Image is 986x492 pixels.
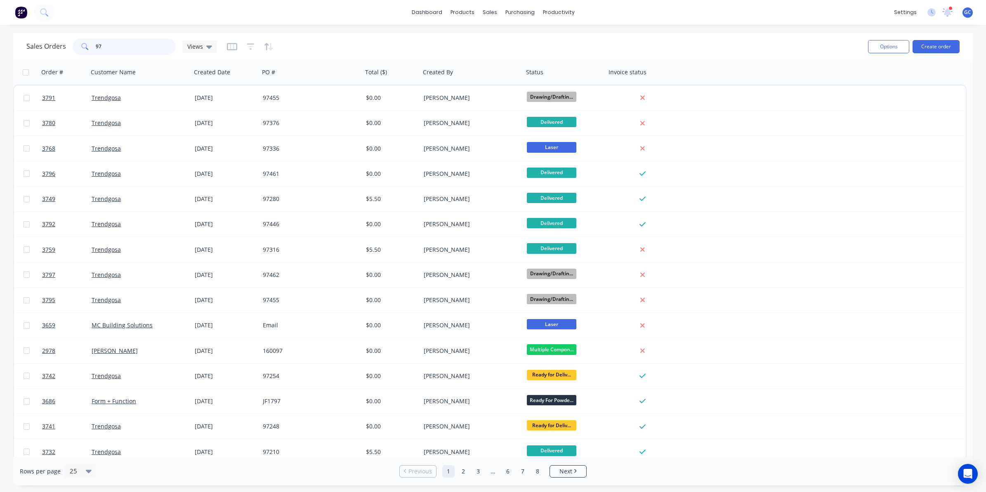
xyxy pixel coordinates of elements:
[263,144,354,153] div: 97336
[42,220,55,228] span: 3792
[263,94,354,102] div: 97455
[366,347,415,355] div: $0.00
[609,68,646,76] div: Invoice status
[424,422,515,430] div: [PERSON_NAME]
[527,395,576,405] span: Ready For Powde...
[92,195,121,203] a: Trendgosa
[527,370,576,380] span: Ready for Deliv...
[501,6,539,19] div: purchasing
[550,467,586,475] a: Next page
[42,422,55,430] span: 3741
[263,372,354,380] div: 97254
[92,321,153,329] a: MC Building Solutions
[263,397,354,405] div: JF1797
[195,422,256,430] div: [DATE]
[92,347,138,355] a: [PERSON_NAME]
[424,271,515,279] div: [PERSON_NAME]
[366,321,415,329] div: $0.00
[868,40,909,53] button: Options
[92,372,121,380] a: Trendgosa
[527,193,576,203] span: Delivered
[195,347,256,355] div: [DATE]
[366,144,415,153] div: $0.00
[424,220,515,228] div: [PERSON_NAME]
[527,319,576,329] span: Laser
[92,170,121,177] a: Trendgosa
[424,144,515,153] div: [PERSON_NAME]
[42,263,92,287] a: 3797
[263,448,354,456] div: 97210
[424,397,515,405] div: [PERSON_NAME]
[263,195,354,203] div: 97280
[42,170,55,178] span: 3796
[408,467,432,475] span: Previous
[92,94,121,102] a: Trendgosa
[446,6,479,19] div: products
[195,397,256,405] div: [DATE]
[42,313,92,338] a: 3659
[424,347,515,355] div: [PERSON_NAME]
[527,168,576,178] span: Delivered
[424,170,515,178] div: [PERSON_NAME]
[195,448,256,456] div: [DATE]
[195,296,256,304] div: [DATE]
[366,94,415,102] div: $0.00
[42,347,55,355] span: 2978
[366,448,415,456] div: $5.50
[424,246,515,254] div: [PERSON_NAME]
[42,111,92,135] a: 3780
[366,220,415,228] div: $0.00
[42,288,92,312] a: 3795
[92,422,121,430] a: Trendgosa
[527,243,576,253] span: Delivered
[92,448,121,456] a: Trendgosa
[263,271,354,279] div: 97462
[195,271,256,279] div: [DATE]
[472,465,484,478] a: Page 3
[92,119,121,127] a: Trendgosa
[42,195,55,203] span: 3749
[42,440,92,464] a: 3732
[424,321,515,329] div: [PERSON_NAME]
[195,94,256,102] div: [DATE]
[195,321,256,329] div: [DATE]
[15,6,27,19] img: Factory
[194,68,230,76] div: Created Date
[195,195,256,203] div: [DATE]
[890,6,921,19] div: settings
[42,161,92,186] a: 3796
[195,372,256,380] div: [DATE]
[92,296,121,304] a: Trendgosa
[527,269,576,279] span: Drawing/Draftin...
[424,296,515,304] div: [PERSON_NAME]
[366,119,415,127] div: $0.00
[366,372,415,380] div: $0.00
[42,119,55,127] span: 3780
[263,220,354,228] div: 97446
[487,465,499,478] a: Jump forward
[20,467,61,475] span: Rows per page
[263,321,354,329] div: Email
[42,144,55,153] span: 3768
[91,68,136,76] div: Customer Name
[263,296,354,304] div: 97455
[539,6,579,19] div: productivity
[263,170,354,178] div: 97461
[527,142,576,152] span: Laser
[457,465,469,478] a: Page 2
[527,218,576,228] span: Delivered
[527,344,576,355] span: Multiple Compon...
[263,246,354,254] div: 97316
[424,448,515,456] div: [PERSON_NAME]
[526,68,543,76] div: Status
[424,372,515,380] div: [PERSON_NAME]
[366,296,415,304] div: $0.00
[42,237,92,262] a: 3759
[92,144,121,152] a: Trendgosa
[195,246,256,254] div: [DATE]
[42,414,92,439] a: 3741
[195,220,256,228] div: [DATE]
[396,465,590,478] ul: Pagination
[26,43,66,50] h1: Sales Orders
[479,6,501,19] div: sales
